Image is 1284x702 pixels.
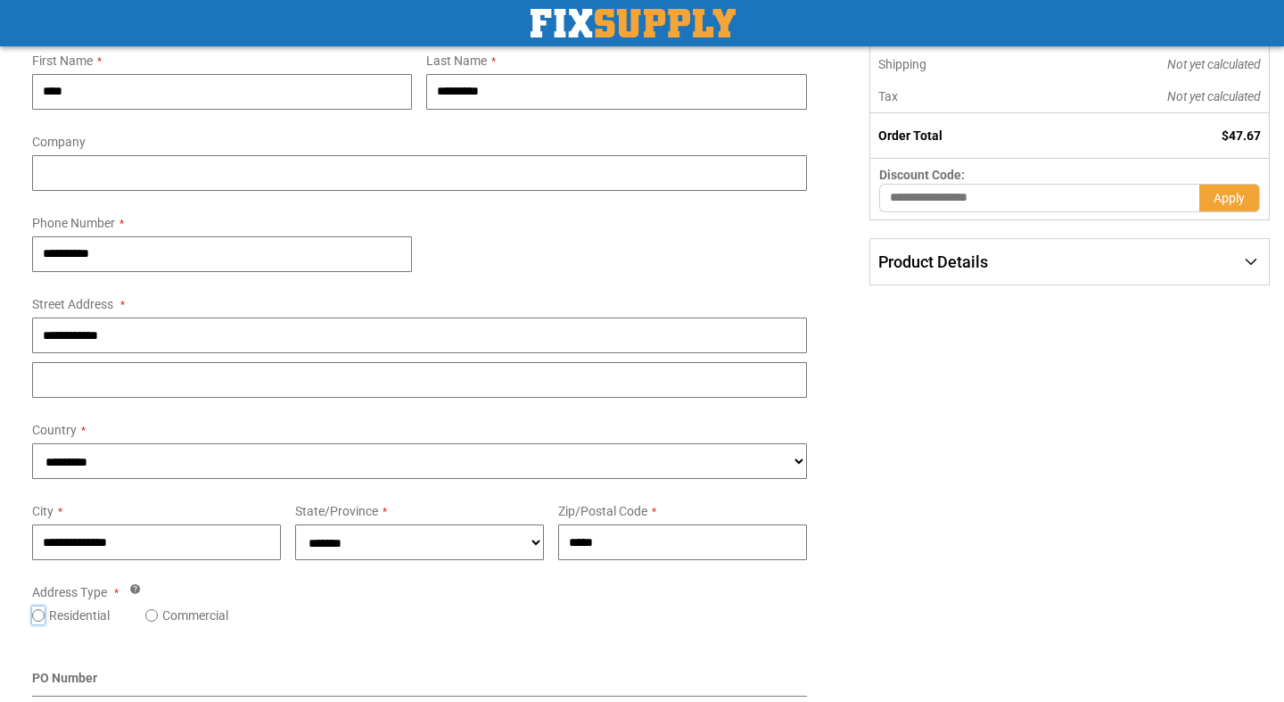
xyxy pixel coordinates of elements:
span: Zip/Postal Code [558,504,647,518]
label: Commercial [162,607,228,624]
span: Discount Code: [879,168,965,182]
img: Fix Industrial Supply [531,9,736,37]
span: State/Province [295,504,378,518]
label: Residential [49,607,110,624]
span: $47.67 [1222,128,1261,143]
span: Address Type [32,585,107,599]
span: Phone Number [32,216,115,230]
a: store logo [531,9,736,37]
div: PO Number [32,669,807,697]
span: Not yet calculated [1167,57,1261,71]
span: Last Name [426,54,487,68]
span: Street Address [32,297,113,311]
span: Not yet calculated [1167,89,1261,103]
th: Tax [869,80,1047,113]
span: Apply [1214,191,1245,205]
span: City [32,504,53,518]
span: Shipping [878,57,926,71]
span: Product Details [878,252,988,271]
button: Apply [1199,184,1260,212]
span: Country [32,423,77,437]
strong: Order Total [878,128,942,143]
span: First Name [32,54,93,68]
span: Company [32,135,86,149]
